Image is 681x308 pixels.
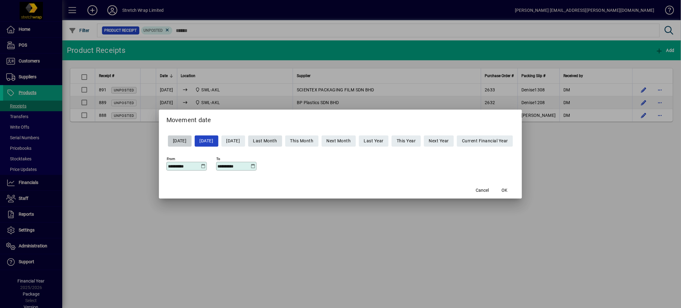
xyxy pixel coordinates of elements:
[168,136,192,147] button: [DATE]
[217,156,221,161] mat-label: To
[195,136,218,147] button: [DATE]
[472,185,492,196] button: Cancel
[327,136,351,146] span: Next Month
[173,136,187,146] span: [DATE]
[159,110,522,128] h2: Movement date
[392,136,421,147] button: This Year
[285,136,319,147] button: This Month
[322,136,356,147] button: Next Month
[364,136,384,146] span: Last Year
[253,136,277,146] span: Last Month
[167,156,175,161] mat-label: From
[248,136,282,147] button: Last Month
[290,136,314,146] span: This Month
[424,136,454,147] button: Next Year
[495,185,515,196] button: OK
[457,136,513,147] button: Current Financial Year
[502,187,508,194] span: OK
[429,136,449,146] span: Next Year
[222,136,245,147] button: [DATE]
[476,187,489,194] span: Cancel
[359,136,389,147] button: Last Year
[200,136,213,146] span: [DATE]
[462,136,508,146] span: Current Financial Year
[226,136,240,146] span: [DATE]
[397,136,416,146] span: This Year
